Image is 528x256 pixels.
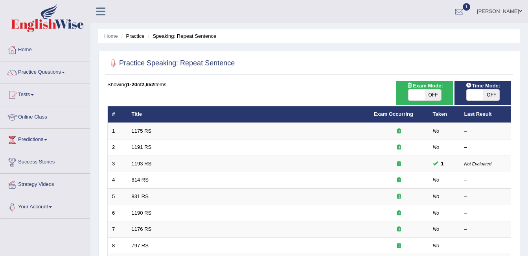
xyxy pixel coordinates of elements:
a: 1191 RS [132,144,152,150]
span: OFF [483,89,499,100]
a: Strategy Videos [0,174,90,193]
a: Home [0,39,90,59]
a: 1190 RS [132,210,152,216]
em: No [433,177,440,183]
li: Speaking: Repeat Sentence [146,32,216,40]
span: Exam Mode: [403,82,446,90]
a: Online Class [0,106,90,126]
td: 3 [108,156,127,172]
td: 1 [108,123,127,139]
b: 2,652 [142,82,155,87]
div: Exam occurring question [374,242,424,250]
a: 1176 RS [132,226,152,232]
th: # [108,106,127,123]
div: Show exams occurring in exams [396,81,453,105]
div: – [464,210,507,217]
em: No [433,128,440,134]
div: – [464,128,507,135]
div: – [464,144,507,151]
td: 2 [108,139,127,156]
td: 4 [108,172,127,189]
a: 831 RS [132,193,149,199]
h2: Practice Speaking: Repeat Sentence [107,58,235,69]
a: Predictions [0,129,90,148]
a: Practice Questions [0,61,90,81]
a: Tests [0,84,90,104]
div: Showing of items. [107,81,511,88]
td: 7 [108,221,127,238]
em: No [433,226,440,232]
div: – [464,193,507,200]
th: Last Result [460,106,511,123]
span: 1 [463,3,471,11]
small: Not Evaluated [464,161,491,166]
span: You can still take this question [438,160,447,168]
div: – [464,176,507,184]
div: – [464,226,507,233]
em: No [433,193,440,199]
b: 1-20 [127,82,137,87]
a: 814 RS [132,177,149,183]
div: – [464,242,507,250]
a: Exam Occurring [374,111,413,117]
th: Title [127,106,370,123]
div: Exam occurring question [374,160,424,168]
div: Exam occurring question [374,144,424,151]
div: Exam occurring question [374,193,424,200]
div: Exam occurring question [374,176,424,184]
div: Exam occurring question [374,226,424,233]
span: Time Mode: [462,82,503,90]
span: OFF [425,89,441,100]
div: Exam occurring question [374,128,424,135]
td: 5 [108,189,127,205]
a: 1175 RS [132,128,152,134]
th: Taken [429,106,460,123]
a: Your Account [0,196,90,216]
td: 6 [108,205,127,221]
td: 8 [108,237,127,254]
a: Success Stories [0,151,90,171]
em: No [433,243,440,249]
div: Exam occurring question [374,210,424,217]
a: 1193 RS [132,161,152,167]
a: Home [104,33,118,39]
em: No [433,210,440,216]
li: Practice [119,32,144,40]
em: No [433,144,440,150]
a: 797 RS [132,243,149,249]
